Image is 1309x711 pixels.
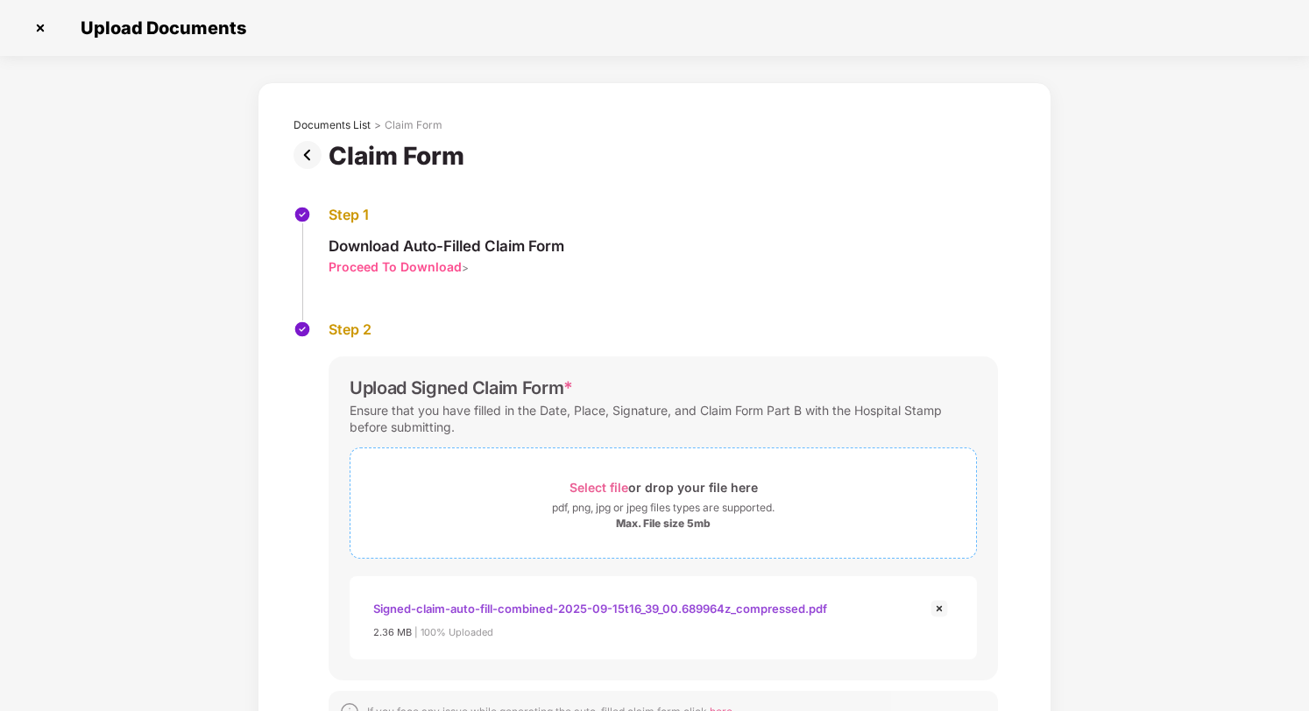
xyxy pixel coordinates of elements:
div: Step 2 [329,320,998,339]
div: Documents List [294,118,371,132]
span: 2.36 MB [373,626,412,638]
div: Max. File size 5mb [616,517,711,531]
div: Download Auto-Filled Claim Form [329,236,564,256]
span: Select fileor drop your file herepdf, png, jpg or jpeg files types are supported.Max. File size 5mb [350,461,976,545]
span: Select file [570,480,628,495]
div: or drop your file here [570,475,758,499]
div: Step 1 [329,206,564,224]
span: | 100% Uploaded [414,626,493,638]
div: pdf, png, jpg or jpeg files types are supported. [552,499,775,517]
span: > [462,261,469,274]
img: svg+xml;base64,PHN2ZyBpZD0iU3RlcC1Eb25lLTMyeDMyIiB4bWxucz0iaHR0cDovL3d3dy53My5vcmcvMjAwMC9zdmciIH... [294,206,311,223]
img: svg+xml;base64,PHN2ZyBpZD0iU3RlcC1Eb25lLTMyeDMyIiB4bWxucz0iaHR0cDovL3d3dy53My5vcmcvMjAwMC9zdmciIH... [294,320,311,338]
div: Upload Signed Claim Form [350,377,573,398]
img: svg+xml;base64,PHN2ZyBpZD0iQ3Jvc3MtMjR4MjQiIHhtbG5zPSJodHRwOi8vd3d3LnczLm9yZy8yMDAwL3N2ZyIgd2lkdG... [929,598,950,619]
div: Ensure that you have filled in the Date, Place, Signature, and Claim Form Part B with the Hospita... [350,398,977,439]
div: Proceed To Download [329,258,462,275]
div: Signed-claim-auto-fill-combined-2025-09-15t16_39_00.689964z_compressed.pdf [373,594,827,623]
div: Claim Form [385,118,442,132]
img: svg+xml;base64,PHN2ZyBpZD0iQ3Jvc3MtMzJ4MzIiIHhtbG5zPSJodHRwOi8vd3d3LnczLm9yZy8yMDAwL3N2ZyIgd2lkdG... [26,14,54,42]
span: Upload Documents [63,18,255,39]
img: svg+xml;base64,PHN2ZyBpZD0iUHJldi0zMngzMiIgeG1sbnM9Imh0dHA6Ly93d3cudzMub3JnLzIwMDAvc3ZnIiB3aWR0aD... [294,141,329,169]
div: > [374,118,381,132]
div: Claim Form [329,141,471,171]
